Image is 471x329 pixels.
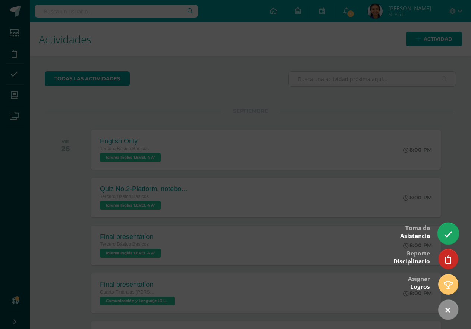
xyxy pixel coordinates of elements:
div: Asignar [408,270,430,294]
span: Logros [410,283,430,291]
span: Asistencia [400,232,430,240]
div: Reporte [393,245,430,269]
span: Disciplinario [393,257,430,265]
div: Toma de [400,219,430,243]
